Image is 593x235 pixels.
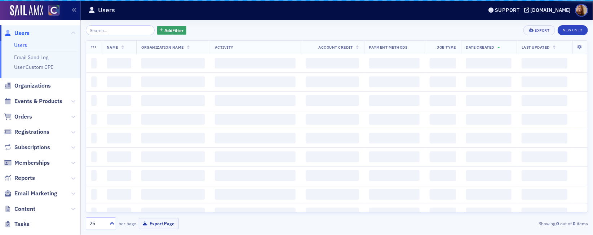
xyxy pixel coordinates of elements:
h1: Users [98,6,115,14]
span: ‌ [306,133,359,143]
a: Subscriptions [4,143,50,151]
span: Email Marketing [14,190,57,198]
span: ‌ [466,208,512,218]
span: ‌ [107,151,132,162]
span: ‌ [141,95,205,106]
img: SailAMX [10,5,43,17]
a: Email Send Log [14,54,48,61]
span: ‌ [107,189,132,200]
img: SailAMX [48,5,59,16]
button: [DOMAIN_NAME] [524,8,574,13]
span: ‌ [91,133,97,143]
span: ‌ [107,208,132,218]
span: ‌ [141,189,205,200]
span: ‌ [141,58,205,68]
span: Profile [575,4,588,17]
span: ‌ [466,95,512,106]
span: ‌ [466,151,512,162]
span: Registrations [14,128,49,136]
a: Registrations [4,128,49,136]
span: ‌ [522,58,567,68]
a: Content [4,205,35,213]
span: ‌ [522,208,567,218]
span: ‌ [215,189,296,200]
span: ‌ [91,58,97,68]
span: ‌ [91,95,97,106]
span: ‌ [141,151,205,162]
div: Showing out of items [426,220,588,227]
span: ‌ [522,114,567,125]
span: ‌ [306,151,359,162]
span: ‌ [141,170,205,181]
span: Memberships [14,159,50,167]
span: Payment Methods [369,45,408,50]
span: ‌ [215,170,296,181]
span: ‌ [369,58,420,68]
div: [DOMAIN_NAME] [531,7,571,13]
span: ‌ [466,170,512,181]
span: ‌ [91,170,97,181]
span: ‌ [430,189,456,200]
span: ‌ [215,208,296,218]
span: ‌ [522,76,567,87]
strong: 0 [572,220,577,227]
span: ‌ [430,114,456,125]
span: ‌ [215,95,296,106]
span: Users [14,29,30,37]
span: Date Created [466,45,494,50]
span: Organization Name [141,45,184,50]
a: Organizations [4,82,51,90]
span: ‌ [91,76,97,87]
span: Orders [14,113,32,121]
span: ‌ [306,76,359,87]
div: 25 [89,220,105,227]
span: Events & Products [14,97,62,105]
span: ‌ [91,189,97,200]
span: ‌ [107,95,132,106]
label: per page [119,220,136,227]
a: Users [4,29,30,37]
span: ‌ [107,58,132,68]
span: Tasks [14,220,30,228]
span: ‌ [141,76,205,87]
span: ‌ [522,95,567,106]
span: ‌ [141,133,205,143]
span: Add Filter [164,27,183,34]
button: AddFilter [157,26,187,35]
span: ‌ [91,208,97,218]
span: ‌ [215,133,296,143]
span: ‌ [306,208,359,218]
span: ‌ [430,151,456,162]
span: ‌ [306,189,359,200]
span: Activity [215,45,234,50]
span: ‌ [466,189,512,200]
span: ‌ [522,151,567,162]
span: ‌ [430,133,456,143]
span: ‌ [369,76,420,87]
span: Account Credit [318,45,353,50]
span: ‌ [466,114,512,125]
span: Last Updated [522,45,550,50]
span: ‌ [430,76,456,87]
span: ‌ [369,114,420,125]
span: ‌ [369,189,420,200]
a: Orders [4,113,32,121]
span: ‌ [522,189,567,200]
span: ‌ [91,114,97,125]
span: ‌ [141,114,205,125]
span: ‌ [369,170,420,181]
span: ‌ [522,170,567,181]
span: ‌ [141,208,205,218]
span: ‌ [215,151,296,162]
span: Reports [14,174,35,182]
div: Support [495,7,520,13]
a: Users [14,42,27,48]
span: ‌ [430,58,456,68]
span: ‌ [107,76,132,87]
div: Export [535,28,550,32]
span: ‌ [215,58,296,68]
span: ‌ [306,170,359,181]
input: Search… [86,25,155,35]
button: Export Page [139,218,179,229]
